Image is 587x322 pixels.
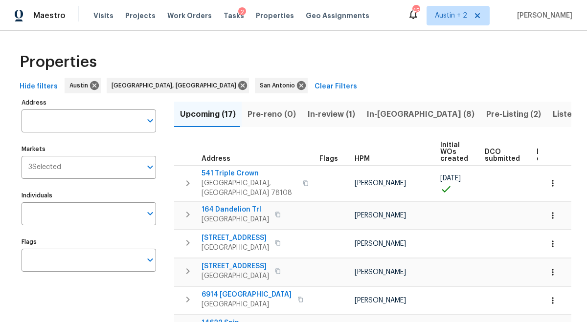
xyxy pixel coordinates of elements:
span: Maestro [33,11,66,21]
span: [PERSON_NAME] [513,11,572,21]
span: [GEOGRAPHIC_DATA] [202,300,292,309]
button: Hide filters [16,78,62,96]
span: Hide filters [20,81,58,93]
span: Visits [93,11,113,21]
button: Clear Filters [311,78,361,96]
span: Austin [69,81,92,90]
span: Address [202,155,230,162]
span: [GEOGRAPHIC_DATA], [GEOGRAPHIC_DATA] [112,81,240,90]
span: Properties [20,57,97,67]
label: Address [22,100,156,106]
span: Pre-reno (0) [248,107,296,121]
button: Open [143,207,157,220]
span: 6914 [GEOGRAPHIC_DATA] [202,290,292,300]
span: Flags [319,155,338,162]
div: 45 [412,6,419,16]
button: Open [143,253,157,267]
button: Open [143,114,157,128]
span: Austin + 2 [435,11,467,21]
span: 541 Triple Crown [202,169,297,178]
span: Upcoming (17) [180,107,236,121]
span: [PERSON_NAME] [355,269,406,276]
span: [DATE] [440,175,461,182]
label: Individuals [22,193,156,198]
span: 164 Dandelion Trl [202,205,269,215]
span: [GEOGRAPHIC_DATA] [202,243,269,253]
span: Initial WOs created [440,142,468,162]
span: [STREET_ADDRESS] [202,233,269,243]
span: [GEOGRAPHIC_DATA] [202,271,269,281]
span: [GEOGRAPHIC_DATA] [202,215,269,224]
span: San Antonio [260,81,299,90]
label: Flags [22,239,156,245]
div: 2 [238,7,246,17]
span: Geo Assignments [306,11,369,21]
span: [GEOGRAPHIC_DATA], [GEOGRAPHIC_DATA] 78108 [202,178,297,198]
span: Clear Filters [315,81,357,93]
button: Open [143,160,157,174]
span: 3 Selected [28,163,61,172]
span: [STREET_ADDRESS] [202,261,269,271]
label: Markets [22,146,156,152]
div: San Antonio [255,78,308,93]
span: HPM [355,155,370,162]
div: [GEOGRAPHIC_DATA], [GEOGRAPHIC_DATA] [107,78,249,93]
span: DCO submitted [485,149,520,162]
span: [PERSON_NAME] [355,297,406,304]
span: In-review (1) [308,107,355,121]
span: In-[GEOGRAPHIC_DATA] (8) [367,107,474,121]
span: Properties [256,11,294,21]
span: DCO complete [537,149,569,162]
span: [PERSON_NAME] [355,180,406,187]
span: Work Orders [167,11,212,21]
span: [PERSON_NAME] [355,240,406,247]
span: [PERSON_NAME] [355,212,406,219]
span: Pre-Listing (2) [486,107,541,121]
span: Tasks [224,12,244,19]
span: Projects [125,11,156,21]
div: Austin [65,78,101,93]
